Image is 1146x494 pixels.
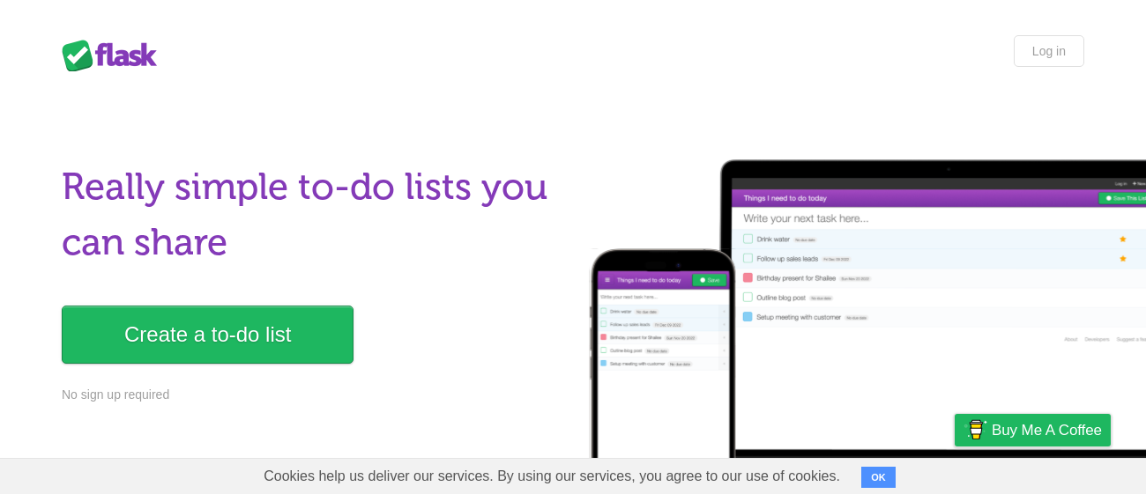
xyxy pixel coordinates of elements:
div: Flask Lists [62,40,167,71]
a: Create a to-do list [62,306,353,364]
img: Buy me a coffee [964,415,987,445]
a: Log in [1014,35,1084,67]
h1: Really simple to-do lists you can share [62,159,562,270]
button: OK [861,467,896,488]
a: Buy me a coffee [955,414,1111,446]
p: No sign up required [62,386,562,404]
span: Cookies help us deliver our services. By using our services, you agree to our use of cookies. [246,459,858,494]
span: Buy me a coffee [992,415,1102,446]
